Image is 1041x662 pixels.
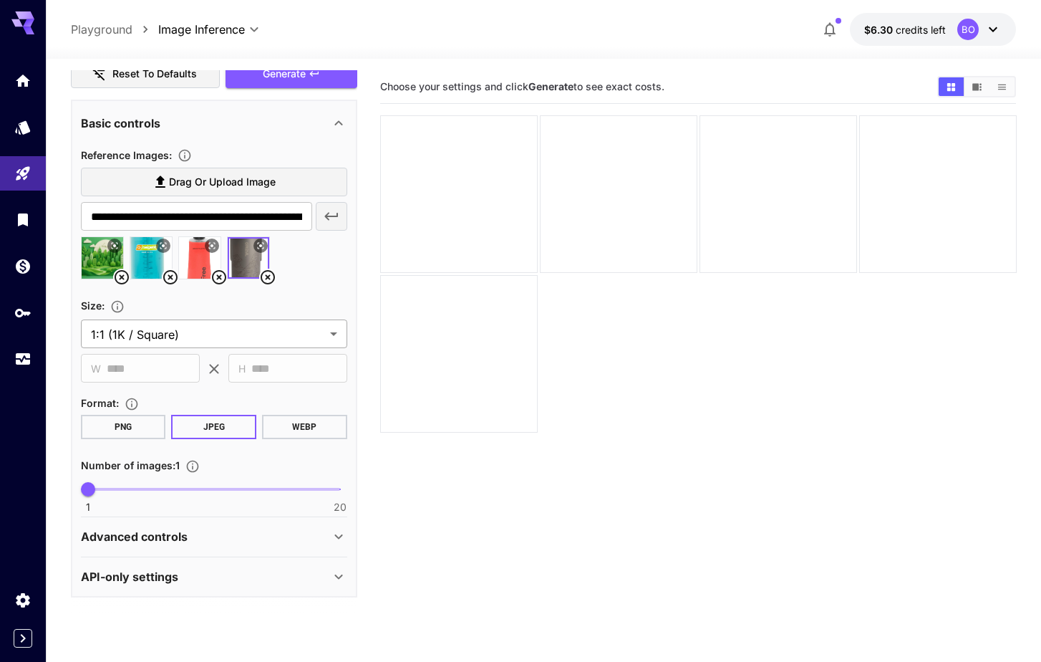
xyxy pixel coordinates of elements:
[71,21,158,38] nav: breadcrumb
[14,165,32,183] div: Playground
[180,459,205,474] button: Specify how many images to generate in a single request. Each image generation will be charged se...
[957,19,979,40] div: BO
[238,360,246,377] span: H
[158,21,245,38] span: Image Inference
[896,24,946,36] span: credits left
[81,106,347,140] div: Basic controls
[964,77,989,96] button: Show media in video view
[380,80,664,92] span: Choose your settings and click to see exact costs.
[71,21,132,38] a: Playground
[850,13,1016,46] button: $6.29926BO
[91,326,324,343] span: 1:1 (1K / Square)
[81,560,347,594] div: API-only settings
[81,168,347,197] label: Drag or upload image
[81,397,119,409] span: Format :
[263,65,306,83] span: Generate
[105,299,130,314] button: Adjust the dimensions of the generated image by specifying its width and height in pixels, or sel...
[14,211,32,229] div: Library
[14,350,32,368] div: Usage
[989,77,1015,96] button: Show media in list view
[81,299,105,312] span: Size :
[334,500,347,514] span: 20
[169,173,276,191] span: Drag or upload image
[81,115,160,132] p: Basic controls
[14,591,32,609] div: Settings
[939,77,964,96] button: Show media in grid view
[172,148,198,163] button: Upload a reference image to guide the result. This is needed for Image-to-Image or Inpainting. Su...
[81,528,188,545] p: Advanced controls
[14,304,32,322] div: API Keys
[81,519,347,554] div: Advanced controls
[226,59,357,89] button: Generate
[864,22,946,37] div: $6.29926
[14,72,32,90] div: Home
[81,415,166,439] button: PNG
[14,118,32,136] div: Models
[528,80,573,92] b: Generate
[171,415,256,439] button: JPEG
[262,415,347,439] button: WEBP
[81,568,178,585] p: API-only settings
[14,629,32,648] button: Expand sidebar
[91,360,101,377] span: W
[14,257,32,275] div: Wallet
[937,76,1016,97] div: Show media in grid viewShow media in video viewShow media in list view
[119,397,145,411] button: Choose the file format for the output image.
[81,149,172,161] span: Reference Images :
[81,459,180,471] span: Number of images : 1
[86,500,90,514] span: 1
[71,59,220,89] button: Reset to defaults
[864,24,896,36] span: $6.30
